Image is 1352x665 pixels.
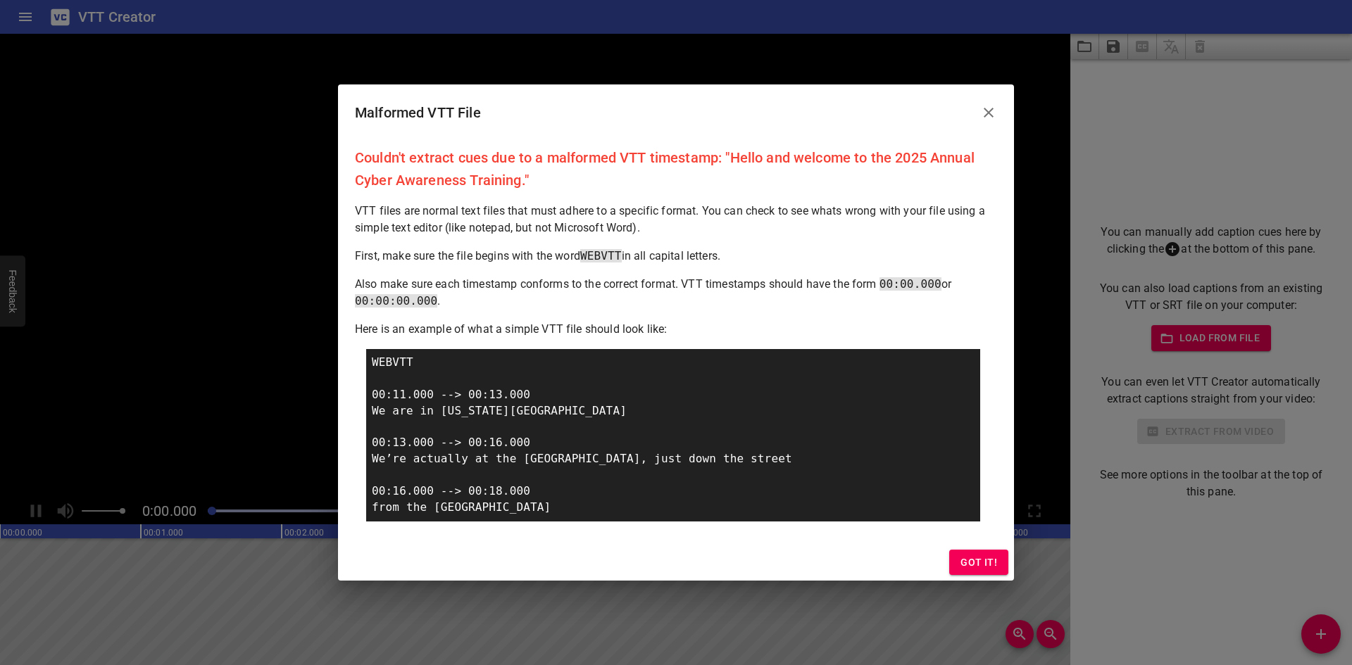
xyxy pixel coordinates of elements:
[366,349,980,521] div: WEBVTT 00:11.000 --> 00:13.000 We are in [US_STATE][GEOGRAPHIC_DATA] 00:13.000 --> 00:16.000 We’r...
[355,294,437,308] span: 00:00:00.000
[880,277,941,291] span: 00:00.000
[580,249,622,262] span: WEBVTT
[972,96,1006,129] button: Close
[355,203,997,236] p: VTT files are normal text files that must adhere to a specific format. You can check to see whats...
[355,101,481,124] h6: Malformed VTT File
[355,321,997,338] p: Here is an example of what a simple VTT file should look like:
[355,146,997,191] p: Couldn't extract cues due to a malformed VTT timestamp: "Hello and welcome to the 2025 Annual Cyb...
[960,554,997,571] span: Got it!
[949,550,1008,576] button: Got it!
[355,248,997,265] p: First, make sure the file begins with the word in all capital letters.
[355,276,997,310] p: Also make sure each timestamp conforms to the correct format. VTT timestamps should have the form...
